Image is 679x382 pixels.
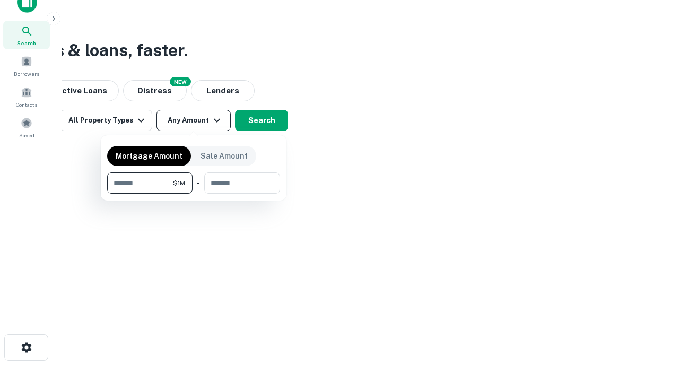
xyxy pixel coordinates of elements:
p: Sale Amount [201,150,248,162]
div: - [197,172,200,194]
p: Mortgage Amount [116,150,182,162]
span: $1M [173,178,185,188]
iframe: Chat Widget [626,297,679,348]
